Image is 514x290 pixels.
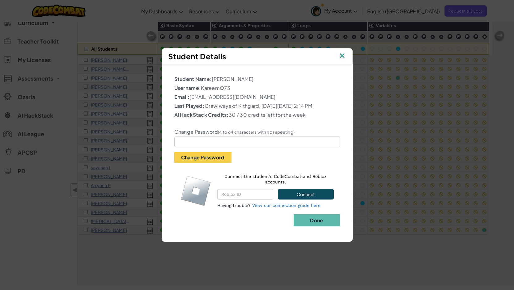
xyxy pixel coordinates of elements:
[217,174,334,185] p: Connect the student's CodeCombat and Roblox accounts.
[174,103,205,109] b: Last Played:
[174,85,201,91] b: Username:
[174,84,340,92] p: KareemQ73
[294,214,340,226] button: Done
[174,129,295,135] label: Change Password
[217,189,273,200] input: Roblox ID
[174,93,340,101] p: [EMAIL_ADDRESS][DOMAIN_NAME]
[252,203,321,208] a: View our connection guide here
[338,52,346,61] img: IconClose.svg
[174,152,232,163] button: Change Password
[174,102,340,110] p: Crawlways of Kithgard, [DATE][DATE] 2:14 PM
[174,76,212,82] b: Student Name:
[174,94,190,100] b: Email:
[218,129,295,135] small: (4 to 64 characters with no repeating)
[174,75,340,83] p: [PERSON_NAME]
[168,52,226,61] span: Student Details
[310,217,323,224] b: Done
[174,111,229,118] b: AI HackStack Credits:
[181,175,211,206] img: roblox-logo.svg
[174,111,340,119] p: 30 / 30 credits left for the week
[217,203,251,208] span: Having trouble?
[278,189,333,200] button: Connect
